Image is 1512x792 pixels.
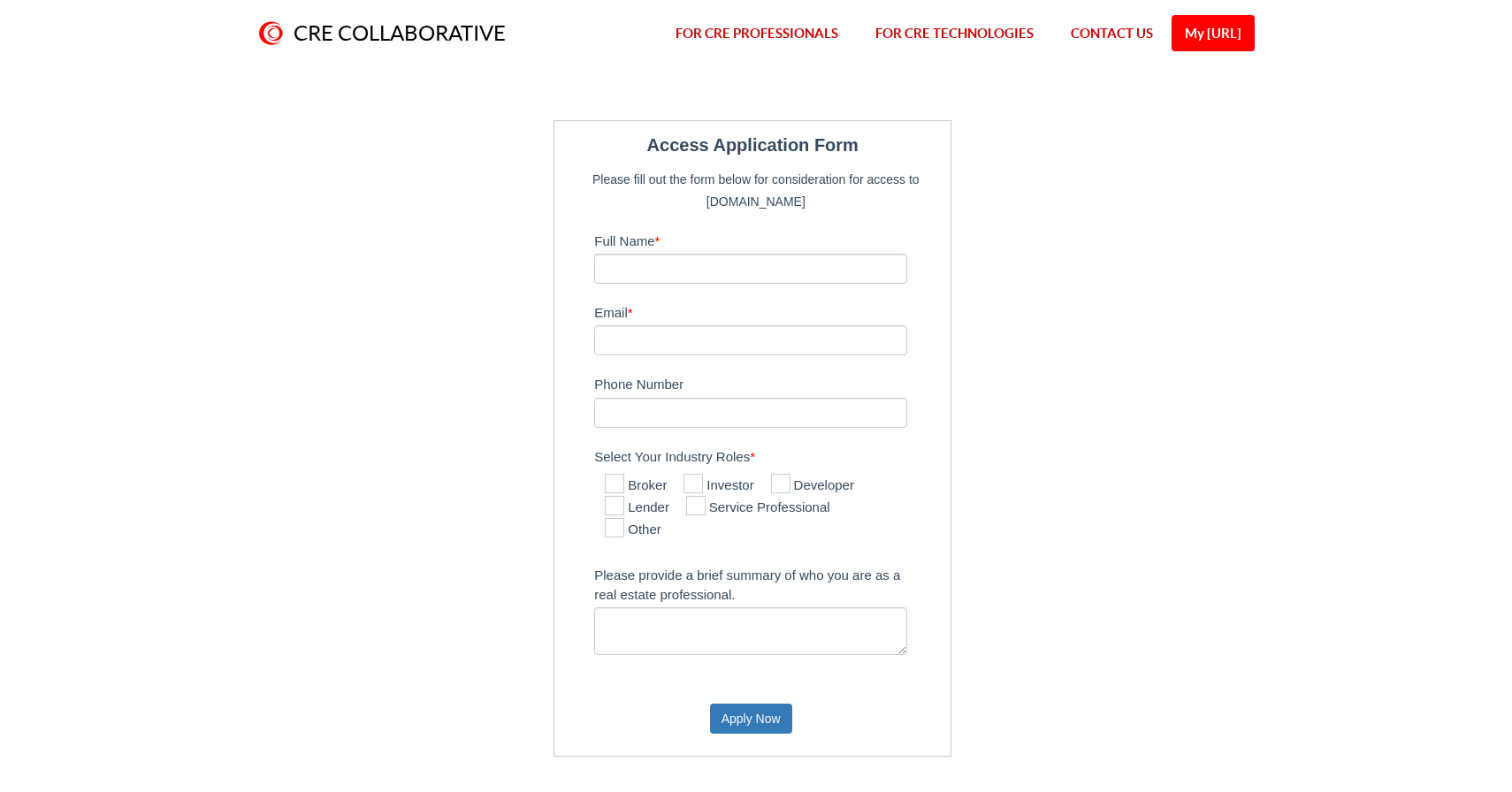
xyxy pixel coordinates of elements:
label: Phone Number [594,369,942,397]
a: My [URL] [1172,15,1255,51]
p: Please fill out the form below for consideration for access to [DOMAIN_NAME] [585,169,926,211]
label: Investor [683,476,753,497]
legend: Access Application Form [563,130,942,160]
label: Email [594,297,942,325]
label: Select Your Industry Roles [594,441,942,469]
label: Full Name [594,225,942,254]
label: Developer [771,476,854,497]
label: Lender [605,498,669,519]
label: Service Professional [686,498,830,519]
label: Other [605,520,661,541]
label: Broker [605,476,667,497]
button: Apply Now [710,704,792,734]
label: Please provide a brief summary of who you are as a real estate professional. [594,560,942,607]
